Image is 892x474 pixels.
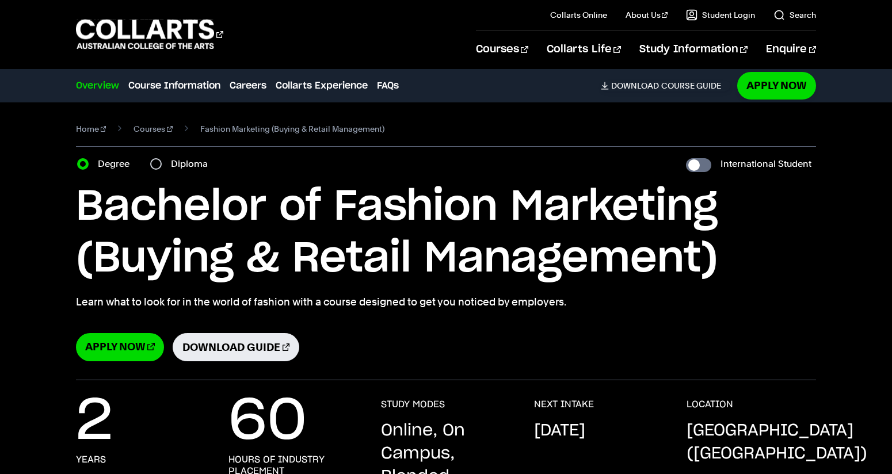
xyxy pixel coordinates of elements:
p: 2 [76,399,113,445]
div: Go to homepage [76,18,223,51]
a: Search [773,9,816,21]
label: Degree [98,156,136,172]
a: Overview [76,79,119,93]
a: Collarts Online [550,9,607,21]
a: Courses [476,30,528,68]
h3: LOCATION [687,399,733,410]
span: Download [611,81,659,91]
a: Course Information [128,79,220,93]
h1: Bachelor of Fashion Marketing (Buying & Retail Management) [76,181,817,285]
a: About Us [626,9,668,21]
a: Collarts Experience [276,79,368,93]
a: Download Guide [173,333,299,361]
label: International Student [721,156,811,172]
a: Home [76,121,106,137]
a: Student Login [686,9,755,21]
a: Careers [230,79,266,93]
p: [GEOGRAPHIC_DATA] ([GEOGRAPHIC_DATA]) [687,419,867,465]
label: Diploma [171,156,215,172]
a: Apply Now [76,333,164,361]
p: [DATE] [534,419,585,442]
a: FAQs [377,79,399,93]
span: Fashion Marketing (Buying & Retail Management) [200,121,384,137]
h3: STUDY MODES [381,399,445,410]
a: Enquire [766,30,816,68]
p: 60 [228,399,307,445]
h3: NEXT INTAKE [534,399,594,410]
a: Collarts Life [547,30,621,68]
a: Study Information [639,30,748,68]
a: DownloadCourse Guide [601,81,730,91]
p: Learn what to look for in the world of fashion with a course designed to get you noticed by emplo... [76,294,817,310]
a: Courses [134,121,173,137]
a: Apply Now [737,72,816,99]
h3: years [76,454,106,465]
